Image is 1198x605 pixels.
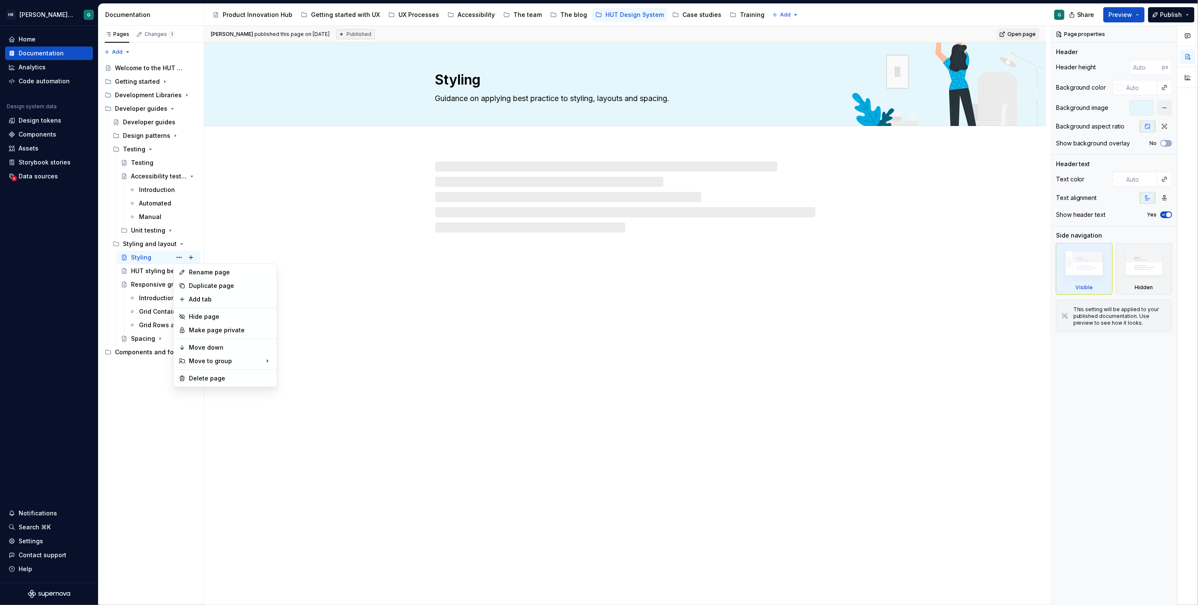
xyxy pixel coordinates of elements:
[189,343,272,352] div: Move down
[189,312,272,321] div: Hide page
[189,268,272,276] div: Rename page
[189,282,272,290] div: Duplicate page
[189,374,272,383] div: Delete page
[189,295,272,304] div: Add tab
[189,326,272,334] div: Make page private
[175,354,275,368] div: Move to group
